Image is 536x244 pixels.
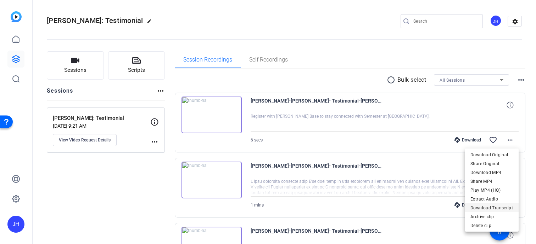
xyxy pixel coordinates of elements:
span: Download MP4 [470,168,513,177]
span: Play MP4 (HQ) [470,186,513,194]
span: Download Transcript [470,204,513,212]
span: Share Original [470,159,513,168]
span: Share MP4 [470,177,513,186]
span: Delete clip [470,221,513,230]
span: Extract Audio [470,195,513,203]
span: Download Original [470,151,513,159]
span: Archive clip [470,213,513,221]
